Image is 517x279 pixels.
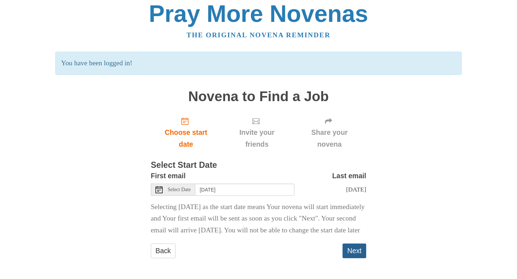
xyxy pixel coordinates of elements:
[293,111,366,154] div: Click "Next" to confirm your start date first.
[346,186,366,193] span: [DATE]
[332,170,366,182] label: Last email
[195,184,294,196] input: Use the arrow keys to pick a date
[149,0,368,27] a: Pray More Novenas
[300,127,359,150] span: Share your novena
[221,111,293,154] div: Click "Next" to confirm your start date first.
[55,52,461,75] p: You have been logged in!
[151,170,186,182] label: First email
[158,127,214,150] span: Choose start date
[168,187,191,192] span: Select Date
[151,243,176,258] a: Back
[151,111,221,154] a: Choose start date
[228,127,285,150] span: Invite your friends
[151,201,366,237] p: Selecting [DATE] as the start date means Your novena will start immediately and Your first email ...
[151,89,366,104] h1: Novena to Find a Job
[343,243,366,258] button: Next
[151,161,366,170] h3: Select Start Date
[187,31,331,39] a: The original novena reminder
